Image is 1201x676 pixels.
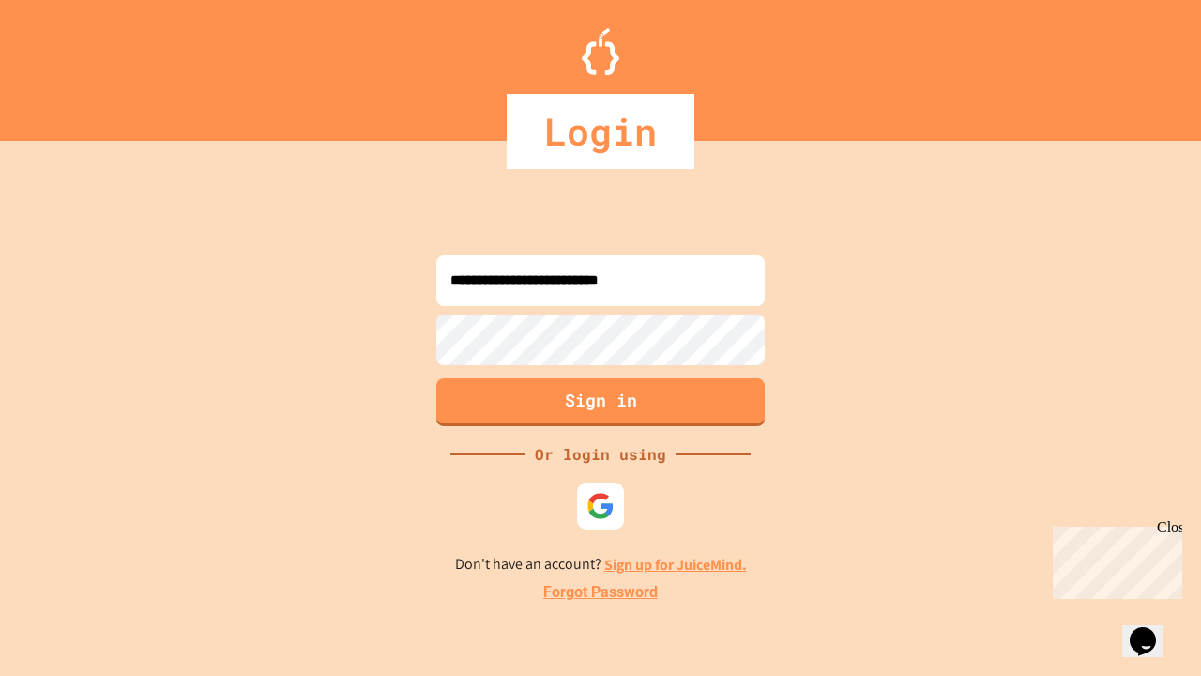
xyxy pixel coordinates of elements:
p: Don't have an account? [455,553,747,576]
div: Login [507,94,694,169]
iframe: chat widget [1122,601,1182,657]
img: google-icon.svg [586,492,615,520]
div: Or login using [525,443,676,466]
button: Sign in [436,378,765,426]
div: Chat with us now!Close [8,8,129,119]
img: Logo.svg [582,28,619,75]
a: Forgot Password [543,581,658,604]
iframe: chat widget [1045,519,1182,599]
a: Sign up for JuiceMind. [604,555,747,575]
